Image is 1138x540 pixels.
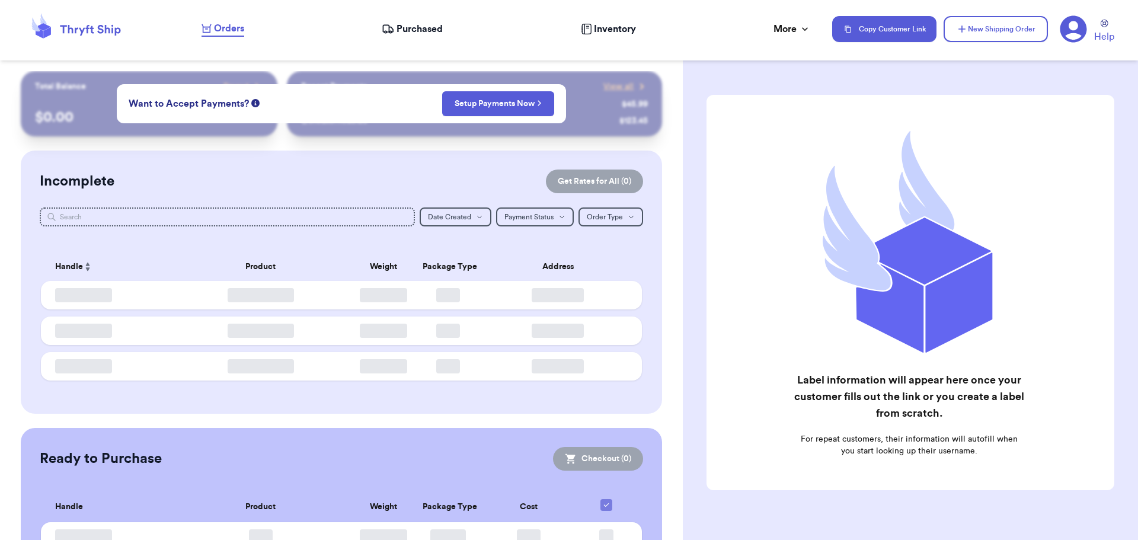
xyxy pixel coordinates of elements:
[773,22,811,36] div: More
[223,81,263,92] a: Payout
[504,213,554,221] span: Payment Status
[603,81,648,92] a: View all
[832,16,936,42] button: Copy Customer Link
[40,172,114,191] h2: Incomplete
[35,81,86,92] p: Total Balance
[170,492,351,522] th: Product
[415,253,480,281] th: Package Type
[1094,30,1114,44] span: Help
[351,253,415,281] th: Weight
[35,108,263,127] p: $ 0.00
[793,372,1025,421] h2: Label information will appear here once your customer fills out the link or you create a label fr...
[455,98,542,110] a: Setup Payments Now
[603,81,634,92] span: View all
[793,433,1025,457] p: For repeat customers, their information will autofill when you start looking up their username.
[553,447,643,471] button: Checkout (0)
[622,98,648,110] div: $ 45.99
[420,207,491,226] button: Date Created
[55,501,83,513] span: Handle
[214,21,244,36] span: Orders
[301,81,367,92] p: Recent Payments
[496,207,574,226] button: Payment Status
[55,261,83,273] span: Handle
[442,91,554,116] button: Setup Payments Now
[619,115,648,127] div: $ 123.45
[428,213,471,221] span: Date Created
[83,260,92,274] button: Sort ascending
[397,22,443,36] span: Purchased
[546,170,643,193] button: Get Rates for All (0)
[944,16,1048,42] button: New Shipping Order
[382,22,443,36] a: Purchased
[581,22,636,36] a: Inventory
[351,492,415,522] th: Weight
[594,22,636,36] span: Inventory
[481,253,642,281] th: Address
[223,81,249,92] span: Payout
[40,207,415,226] input: Search
[415,492,480,522] th: Package Type
[40,449,162,468] h2: Ready to Purchase
[129,97,249,111] span: Want to Accept Payments?
[587,213,623,221] span: Order Type
[578,207,643,226] button: Order Type
[202,21,244,37] a: Orders
[170,253,351,281] th: Product
[1094,20,1114,44] a: Help
[481,492,578,522] th: Cost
